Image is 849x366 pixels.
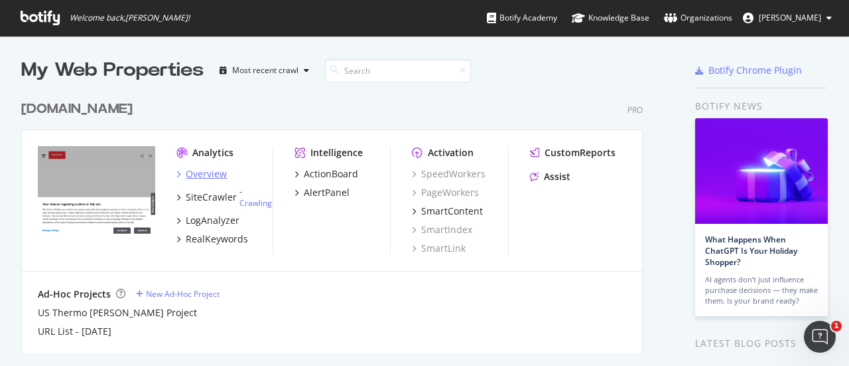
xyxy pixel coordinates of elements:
div: AI agents don’t just influence purchase decisions — they make them. Is your brand ready? [705,274,818,306]
div: Intelligence [310,146,363,159]
div: SiteCrawler [186,191,237,204]
a: US Thermo [PERSON_NAME] Project [38,306,197,320]
a: What Happens When ChatGPT Is Your Holiday Shopper? [705,234,797,268]
a: New Ad-Hoc Project [136,288,220,300]
a: Botify Chrome Plugin [695,64,802,77]
a: LogAnalyzer [176,214,239,227]
a: Assist [530,170,570,183]
div: grid [21,84,653,353]
iframe: Intercom live chat [804,321,836,353]
button: Most recent crawl [214,60,314,81]
div: Botify news [695,99,828,114]
div: Pro [627,104,643,116]
div: SmartContent [421,205,483,218]
div: Botify Academy [487,11,557,25]
a: AlertPanel [294,186,350,199]
div: - [239,186,272,209]
div: My Web Properties [21,57,204,84]
div: Analytics [192,146,233,159]
div: Botify Chrome Plugin [708,64,802,77]
a: SpeedWorkers [412,167,486,181]
button: [PERSON_NAME] [732,7,842,29]
span: Kailash Seyyadri [759,12,821,23]
a: SiteCrawler- Crawling [176,186,272,209]
a: SmartContent [412,205,483,218]
img: What Happens When ChatGPT Is Your Holiday Shopper? [695,118,828,224]
img: thermofisher.com [38,146,155,240]
a: Crawling [239,197,272,209]
a: Overview [176,167,227,181]
a: RealKeywords [176,232,248,246]
div: Assist [544,170,570,183]
a: SmartIndex [412,223,472,236]
div: Overview [186,167,227,181]
a: PageWorkers [412,186,479,199]
div: Latest Blog Posts [695,336,828,351]
div: ActionBoard [304,167,358,181]
div: [DOMAIN_NAME] [21,100,133,119]
span: 1 [831,321,842,331]
a: URL List - [DATE] [38,325,111,338]
div: RealKeywords [186,232,248,246]
input: Search [325,59,471,82]
a: SmartLink [412,242,466,255]
div: Most recent crawl [232,66,298,74]
div: Knowledge Base [572,11,649,25]
div: Ad-Hoc Projects [38,288,111,301]
a: CustomReports [530,146,616,159]
div: Organizations [664,11,732,25]
a: [DOMAIN_NAME] [21,100,138,119]
div: AlertPanel [304,186,350,199]
div: CustomReports [545,146,616,159]
div: LogAnalyzer [186,214,239,227]
a: ActionBoard [294,167,358,181]
span: Welcome back, [PERSON_NAME] ! [70,13,190,23]
div: Activation [428,146,474,159]
div: New Ad-Hoc Project [146,288,220,300]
